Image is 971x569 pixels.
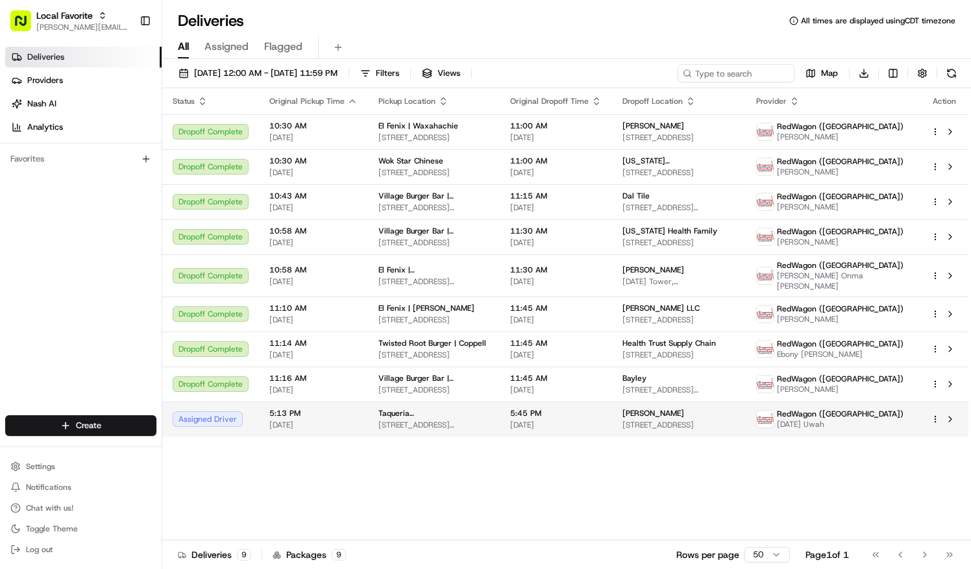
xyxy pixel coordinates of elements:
span: 10:30 AM [269,156,358,166]
button: Toggle Theme [5,520,156,538]
span: [PERSON_NAME] [777,314,903,324]
span: [STREET_ADDRESS] [378,167,489,178]
span: 11:15 AM [510,191,602,201]
span: [PERSON_NAME] [622,408,684,418]
span: 11:16 AM [269,373,358,383]
div: Start new chat [58,123,213,136]
span: [PERSON_NAME] Onma [PERSON_NAME] [777,271,910,291]
span: [DATE] 12:00 AM - [DATE] 11:59 PM [194,67,338,79]
span: [DATE] [269,276,358,287]
span: [DATE] [269,132,358,143]
span: Dal Tile [622,191,650,201]
span: [DATE] [510,167,602,178]
img: time_to_eat_nevada_logo [757,193,774,210]
span: [US_STATE][GEOGRAPHIC_DATA] [GEOGRAPHIC_DATA] [622,156,735,166]
button: Map [800,64,844,82]
span: Ebony [PERSON_NAME] [777,349,903,359]
span: Log out [26,544,53,555]
span: Map [821,67,838,79]
span: 11:14 AM [269,338,358,348]
span: [DATE] [510,420,602,430]
input: Clear [34,83,214,97]
button: Start new chat [221,127,236,143]
img: time_to_eat_nevada_logo [757,306,774,322]
p: Rows per page [676,548,739,561]
span: Pickup Location [378,96,436,106]
span: Pylon [129,286,157,296]
button: Notifications [5,478,156,496]
span: 10:43 AM [269,191,358,201]
span: Views [437,67,460,79]
img: Dianne Alexi Soriano [13,188,34,209]
span: [DATE] [269,420,358,430]
span: Create [76,420,101,431]
button: [PERSON_NAME][EMAIL_ADDRESS][PERSON_NAME][DOMAIN_NAME] [36,22,129,32]
span: [PERSON_NAME] LLC [622,303,700,313]
span: [DATE] [269,237,358,248]
span: [DATE] [510,315,602,325]
img: 1736555255976-a54dd68f-1ca7-489b-9aae-adbdc363a1c4 [13,123,36,147]
span: Chat with us! [26,503,73,513]
span: [STREET_ADDRESS] [622,315,735,325]
a: Nash AI [5,93,162,114]
button: Log out [5,540,156,559]
span: [STREET_ADDRESS] [622,132,735,143]
span: Status [173,96,195,106]
span: Notifications [26,482,71,492]
button: See all [201,165,236,181]
span: 5:45 PM [510,408,602,418]
button: Filters [354,64,405,82]
span: [PERSON_NAME] [622,265,684,275]
a: Powered byPylon [92,285,157,296]
span: 11:45 AM [510,338,602,348]
span: Toggle Theme [26,524,78,534]
span: Filters [376,67,399,79]
span: [STREET_ADDRESS] [378,237,489,248]
button: Views [416,64,466,82]
button: Chat with us! [5,499,156,517]
span: 11:45 AM [510,373,602,383]
span: El Fenix | Waxahachie [378,121,458,131]
span: All times are displayed using CDT timezone [801,16,955,26]
img: time_to_eat_nevada_logo [757,376,774,393]
span: Village Burger Bar | [GEOGRAPHIC_DATA] [378,191,489,201]
span: Nash AI [27,98,56,110]
span: El Fenix | [GEOGRAPHIC_DATA] [378,265,489,275]
button: Settings [5,457,156,476]
span: [DATE] [182,200,208,211]
div: 9 [237,549,251,561]
span: RedWagon ([GEOGRAPHIC_DATA]) [777,374,903,384]
span: [PERSON_NAME] [622,121,684,131]
span: [DATE] Tower, [STREET_ADDRESS] [622,276,735,287]
div: Past conversations [13,168,83,178]
span: • [175,200,179,211]
div: We're available if you need us! [58,136,178,147]
input: Type to search [678,64,794,82]
span: [STREET_ADDRESS] [378,350,489,360]
a: Providers [5,70,162,91]
span: [DATE] Uwah [777,419,903,430]
span: Deliveries [27,51,64,63]
img: 1736555255976-a54dd68f-1ca7-489b-9aae-adbdc363a1c4 [26,201,36,212]
span: [DATE] [269,202,358,213]
span: 5:13 PM [269,408,358,418]
span: RedWagon ([GEOGRAPHIC_DATA]) [777,409,903,419]
p: Welcome 👋 [13,51,236,72]
span: 11:45 AM [510,303,602,313]
div: Page 1 of 1 [805,548,849,561]
h1: Deliveries [178,10,244,31]
span: 11:00 AM [510,156,602,166]
div: Deliveries [178,548,251,561]
img: time_to_eat_nevada_logo [757,158,774,175]
span: [STREET_ADDRESS] [378,315,489,325]
button: Local Favorite [36,9,93,22]
span: [DATE] [269,385,358,395]
span: [STREET_ADDRESS] [622,350,735,360]
span: Original Pickup Time [269,96,345,106]
span: 11:00 AM [510,121,602,131]
span: [DATE] [269,167,358,178]
span: Knowledge Base [26,254,99,267]
span: 11:30 AM [510,226,602,236]
div: Favorites [5,149,156,169]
